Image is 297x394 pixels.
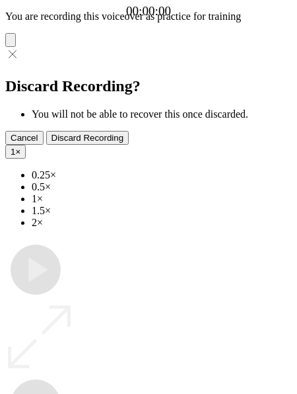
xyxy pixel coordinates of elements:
li: 0.25× [32,169,292,181]
a: 00:00:00 [126,4,171,19]
li: 1.5× [32,205,292,217]
button: Cancel [5,131,44,145]
button: 1× [5,145,26,159]
li: 0.5× [32,181,292,193]
li: 2× [32,217,292,229]
span: 1 [11,147,15,157]
li: You will not be able to recover this once discarded. [32,108,292,120]
p: You are recording this voiceover as practice for training [5,11,292,22]
button: Discard Recording [46,131,129,145]
h2: Discard Recording? [5,77,292,95]
li: 1× [32,193,292,205]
